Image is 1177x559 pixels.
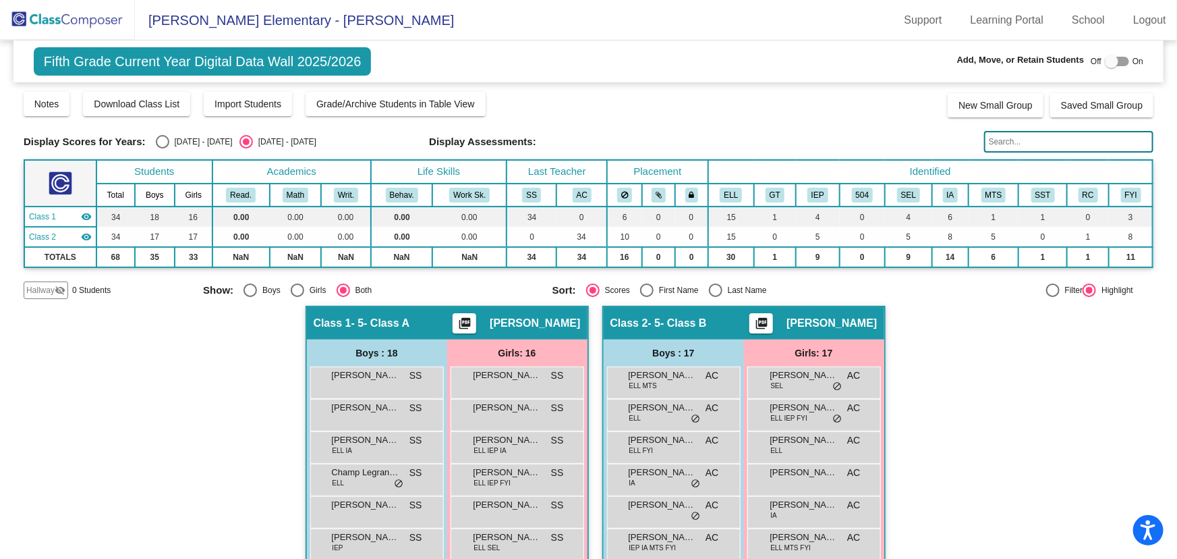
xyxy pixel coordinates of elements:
[847,531,860,545] span: AC
[55,285,65,296] mat-icon: visibility_off
[885,207,933,227] td: 4
[551,498,564,512] span: SS
[691,479,701,489] span: do_not_disturb_alt
[453,313,476,334] button: Print Students Details
[610,317,648,330] span: Class 2
[556,184,607,207] th: Alexie Coonce
[96,160,212,184] th: Students
[96,184,135,207] th: Total
[81,232,92,242] mat-icon: visibility
[270,247,322,267] td: NaN
[786,317,877,330] span: [PERSON_NAME]
[204,92,292,116] button: Import Students
[474,478,511,488] span: ELL IEP FYI
[960,9,1055,31] a: Learning Portal
[447,340,587,367] div: Girls: 16
[34,47,372,76] span: Fifth Grade Current Year Digital Data Wall 2025/2026
[706,466,718,480] span: AC
[1018,184,1067,207] th: SST
[1050,93,1153,117] button: Saved Small Group
[629,498,696,512] span: [PERSON_NAME]
[1061,9,1116,31] a: School
[1109,184,1153,207] th: Check Notes
[175,227,212,247] td: 17
[72,284,111,296] span: 0 Students
[770,433,838,447] span: [PERSON_NAME] [PERSON_NAME]
[96,227,135,247] td: 34
[796,184,840,207] th: Individualized Education Plan
[706,369,718,383] span: AC
[771,413,807,423] span: ELL IEP FYI
[314,317,351,330] span: Class 1
[642,184,676,207] th: Keep with students
[96,207,135,227] td: 34
[306,92,486,116] button: Grade/Archive Students in Table View
[473,401,541,415] span: [PERSON_NAME]
[24,136,146,148] span: Display Scores for Years:
[334,188,358,203] button: Writ.
[932,184,968,207] th: Irregular Attendance/Frequently Tardy
[648,317,707,330] span: - 5- Class B
[474,446,507,456] span: ELL IEP IA
[175,207,212,227] td: 16
[708,247,755,267] td: 30
[753,317,770,336] mat-icon: picture_as_pdf
[473,498,541,512] span: [PERSON_NAME]
[1018,227,1067,247] td: 0
[556,207,607,227] td: 0
[847,433,860,448] span: AC
[573,188,592,203] button: AC
[629,543,677,553] span: IEP IA MTS FYI
[1132,55,1143,68] span: On
[943,188,958,203] button: IA
[212,207,270,227] td: 0.00
[473,466,541,479] span: [PERSON_NAME]
[629,369,696,382] span: [PERSON_NAME]
[371,227,433,247] td: 0.00
[507,207,556,227] td: 34
[796,247,840,267] td: 9
[833,381,842,392] span: do_not_disturb_alt
[212,247,270,267] td: NaN
[1067,184,1109,207] th: Reclassified
[766,188,784,203] button: GT
[744,340,884,367] div: Girls: 17
[552,284,576,296] span: Sort:
[770,531,838,544] span: [PERSON_NAME]
[629,433,696,447] span: [PERSON_NAME]
[932,227,968,247] td: 8
[169,136,233,148] div: [DATE] - [DATE]
[1031,188,1055,203] button: SST
[1067,227,1109,247] td: 1
[321,207,370,227] td: 0.00
[522,188,541,203] button: SS
[432,227,507,247] td: 0.00
[551,531,564,545] span: SS
[332,401,399,415] span: [PERSON_NAME]
[847,369,860,383] span: AC
[604,340,744,367] div: Boys : 17
[253,136,316,148] div: [DATE] - [DATE]
[840,184,885,207] th: 504 Plan
[642,207,676,227] td: 0
[24,227,96,247] td: Alexie Coonce - 5- Class B
[607,160,708,184] th: Placement
[1109,247,1153,267] td: 11
[507,184,556,207] th: Sahil Soni
[432,207,507,227] td: 0.00
[1018,247,1067,267] td: 1
[333,543,343,553] span: IEP
[629,531,696,544] span: [PERSON_NAME]
[840,227,885,247] td: 0
[556,227,607,247] td: 34
[507,160,607,184] th: Last Teacher
[607,247,641,267] td: 16
[642,227,676,247] td: 0
[1061,100,1143,111] span: Saved Small Group
[708,160,1153,184] th: Identified
[409,498,422,512] span: SS
[551,466,564,480] span: SS
[24,207,96,227] td: Sahil Soni - 5- Class A
[691,414,701,425] span: do_not_disturb_alt
[629,478,635,488] span: IA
